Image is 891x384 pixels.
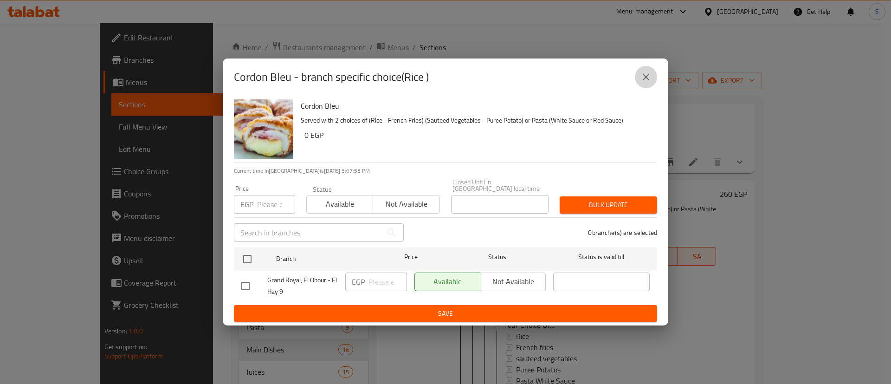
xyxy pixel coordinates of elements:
button: Save [234,305,657,322]
button: Not available [373,195,439,214]
h6: 0 EGP [304,129,650,142]
span: Save [241,308,650,319]
span: Grand Royal, El Obour - El Hay 9 [267,274,338,298]
span: Bulk update [567,199,650,211]
p: EGP [352,276,365,287]
h2: Cordon Bleu - branch specific choice(Rice ) [234,70,429,85]
h6: Cordon Bleu [301,99,650,112]
span: Price [380,251,442,263]
input: Please enter price [368,273,407,291]
p: Served with 2 choices of (Rice - French Fries) (Sauteed Vegetables - Puree Potato) or Pasta (Whit... [301,115,650,126]
p: Current time in [GEOGRAPHIC_DATA] is [DATE] 3:07:53 PM [234,167,657,175]
button: Available [306,195,373,214]
span: Status [449,251,546,263]
img: Cordon Bleu [234,99,293,159]
button: close [635,66,657,88]
input: Search in branches [234,223,382,242]
input: Please enter price [257,195,295,214]
span: Available [310,197,369,211]
span: Not available [377,197,436,211]
button: Bulk update [560,196,657,214]
span: Status is valid till [553,251,650,263]
p: EGP [240,199,253,210]
span: Branch [276,253,373,265]
p: 0 branche(s) are selected [588,228,657,237]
